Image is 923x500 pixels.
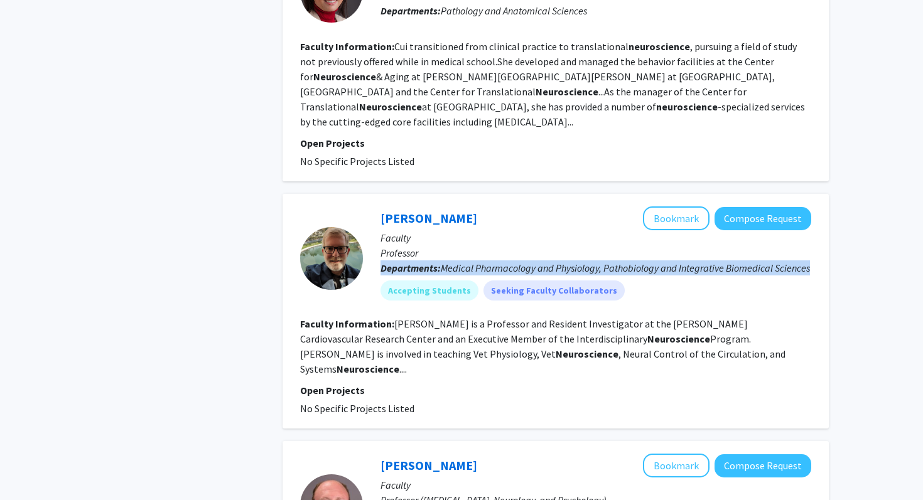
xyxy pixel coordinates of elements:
button: Add David Beversdorf to Bookmarks [643,454,710,477]
span: Medical Pharmacology and Physiology, Pathobiology and Integrative Biomedical Sciences [441,262,810,274]
p: Professor [381,245,811,260]
span: No Specific Projects Listed [300,155,414,168]
b: Neuroscience [536,85,598,98]
button: Compose Request to David Beversdorf [715,454,811,477]
b: neuroscience [656,100,718,113]
b: Neuroscience [313,70,376,83]
p: Faculty [381,230,811,245]
button: Add David Kline to Bookmarks [643,206,710,230]
fg-read-more: [PERSON_NAME] is a Professor and Resident Investigator at the [PERSON_NAME] Cardiovascular Resear... [300,317,785,375]
b: Neuroscience [359,100,422,113]
mat-chip: Seeking Faculty Collaborators [483,280,625,301]
a: [PERSON_NAME] [381,210,477,226]
fg-read-more: Cui transitioned from clinical practice to translational , pursuing a field of study not previous... [300,40,805,128]
a: [PERSON_NAME] [381,457,477,473]
b: Faculty Information: [300,40,394,53]
mat-chip: Accepting Students [381,280,478,301]
b: Neuroscience [647,332,710,345]
p: Open Projects [300,136,811,151]
p: Faculty [381,477,811,492]
span: No Specific Projects Listed [300,402,414,415]
span: Pathology and Anatomical Sciences [441,4,587,17]
b: Neuroscience [556,348,618,360]
b: Neuroscience [337,363,399,375]
iframe: Chat [9,444,53,491]
b: Departments: [381,262,441,274]
b: Departments: [381,4,441,17]
b: Faculty Information: [300,317,394,330]
button: Compose Request to David Kline [715,207,811,230]
p: Open Projects [300,383,811,398]
b: neuroscience [629,40,690,53]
